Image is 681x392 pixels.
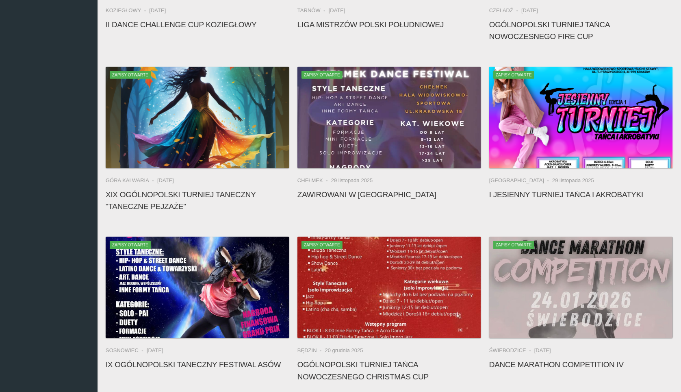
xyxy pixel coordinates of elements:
[149,7,166,15] li: [DATE]
[325,346,363,355] li: 20 grudnia 2025
[106,7,149,15] li: Koziegłowy
[329,7,345,15] li: [DATE]
[106,346,147,355] li: Sosnowiec
[489,7,521,15] li: Czeladź
[297,67,481,168] a: Zawirowani w TańcuZapisy otwarte
[489,189,673,200] h4: I JESIENNY TURNIEJ TAŃCA I AKROBATYKI
[489,237,673,338] a: Dance Marathon Competition IVZapisy otwarte
[106,237,289,338] a: IX Ogólnopolski Taneczny Festiwal AsówZapisy otwarte
[297,67,481,168] img: Zawirowani w Tańcu
[106,67,289,168] img: XIX Ogólnopolski Turniej Taneczny "Taneczne Pejzaże"
[489,19,673,42] h4: Ogólnopolski Turniej Tańca Nowoczesnego FIRE CUP
[157,176,174,185] li: [DATE]
[301,71,343,79] span: Zapisy otwarte
[297,237,481,338] a: Ogólnopolski Turniej Tańca Nowoczesnego CHRISTMAS CUPZapisy otwarte
[106,176,157,185] li: Góra Kalwaria
[110,241,151,249] span: Zapisy otwarte
[297,7,329,15] li: Tarnów
[106,67,289,168] a: XIX Ogólnopolski Turniej Taneczny "Taneczne Pejzaże"Zapisy otwarte
[489,67,673,168] a: I JESIENNY TURNIEJ TAŃCA I AKROBATYKIZapisy otwarte
[493,71,534,79] span: Zapisy otwarte
[534,346,551,355] li: [DATE]
[489,176,552,185] li: [GEOGRAPHIC_DATA]
[106,189,289,212] h4: XIX Ogólnopolski Turniej Taneczny "Taneczne Pejzaże"
[106,359,289,370] h4: IX Ogólnopolski Taneczny Festiwal Asów
[297,237,481,338] img: Ogólnopolski Turniej Tańca Nowoczesnego CHRISTMAS CUP
[297,19,481,30] h4: Liga Mistrzów Polski Południowej
[297,346,325,355] li: Będzin
[331,176,373,185] li: 29 listopada 2025
[552,176,594,185] li: 29 listopada 2025
[489,67,673,168] img: I JESIENNY TURNIEJ TAŃCA I AKROBATYKI
[147,346,163,355] li: [DATE]
[297,189,481,200] h4: Zawirowani w [GEOGRAPHIC_DATA]
[301,241,343,249] span: Zapisy otwarte
[521,7,538,15] li: [DATE]
[106,237,289,338] img: IX Ogólnopolski Taneczny Festiwal Asów
[297,176,331,185] li: Chełmek
[297,359,481,382] h4: Ogólnopolski Turniej Tańca Nowoczesnego CHRISTMAS CUP
[493,241,534,249] span: Zapisy otwarte
[489,359,673,370] h4: Dance Marathon Competition IV
[110,71,151,79] span: Zapisy otwarte
[489,237,673,338] img: Dance Marathon Competition IV
[489,346,534,355] li: Świebodzice
[106,19,289,30] h4: II Dance Challenge Cup KOZIEGŁOWY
